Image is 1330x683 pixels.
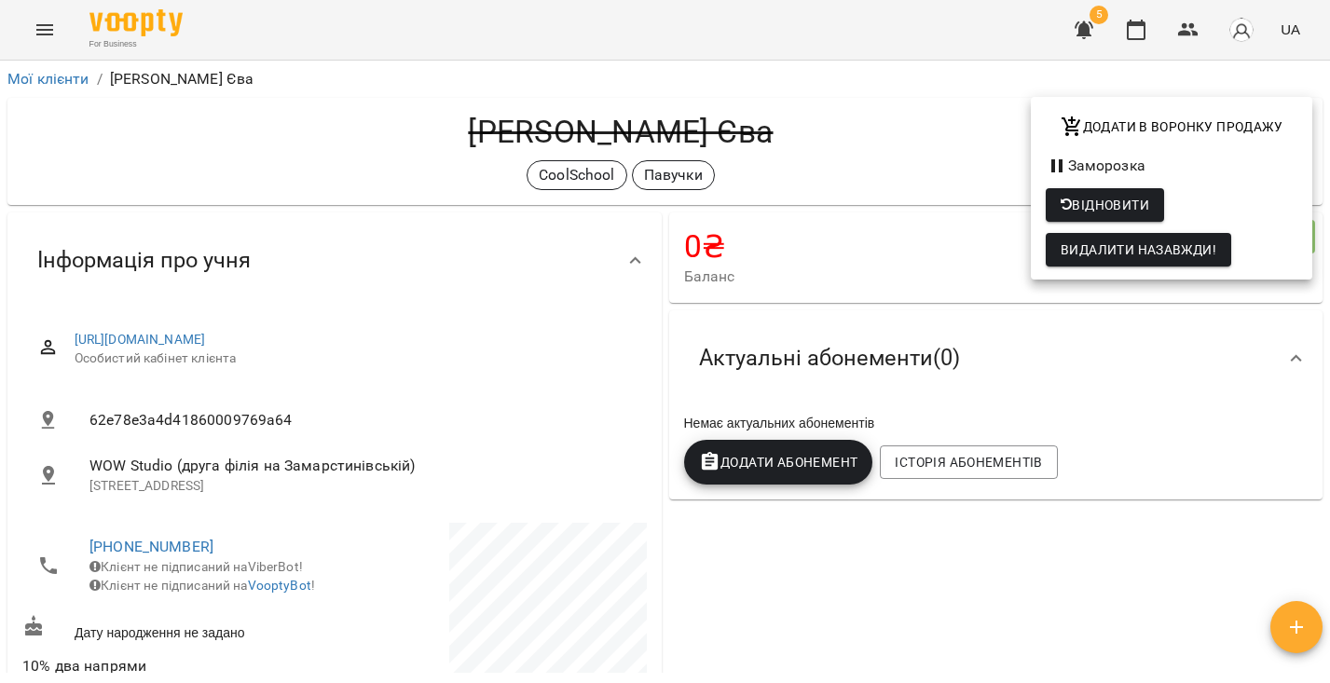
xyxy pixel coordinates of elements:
li: Заморозка [1031,149,1312,183]
button: Відновити [1046,188,1164,222]
button: Видалити назавжди! [1046,233,1231,266]
span: Відновити [1061,194,1149,216]
span: Додати в воронку продажу [1061,116,1282,138]
span: Видалити назавжди! [1061,239,1216,261]
button: Додати в воронку продажу [1046,110,1297,143]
